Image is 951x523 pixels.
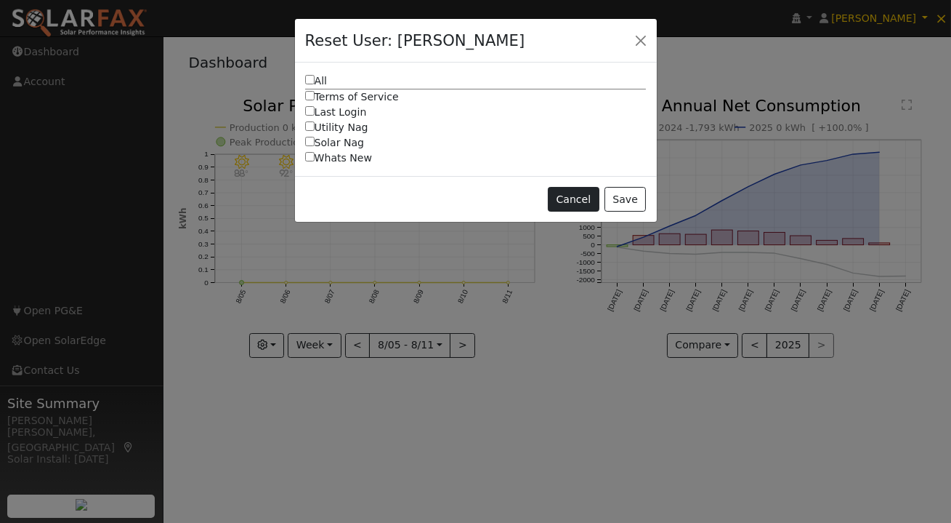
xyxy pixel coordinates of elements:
[604,187,647,212] button: Save
[305,106,315,116] input: Last Login
[305,29,525,52] h4: Reset User: [PERSON_NAME]
[305,152,315,161] input: Whats New
[305,105,647,120] label: Last Login
[548,187,599,212] button: Cancel
[305,135,647,151] label: Solar Nag
[305,75,315,84] input: All
[305,73,647,89] label: All
[305,120,647,135] label: Utility Nag
[305,89,647,105] label: Terms of Service
[305,137,315,146] input: Solar Nag
[305,121,315,131] input: Utility Nag
[305,91,315,100] input: Terms of Service
[305,151,647,166] label: Whats New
